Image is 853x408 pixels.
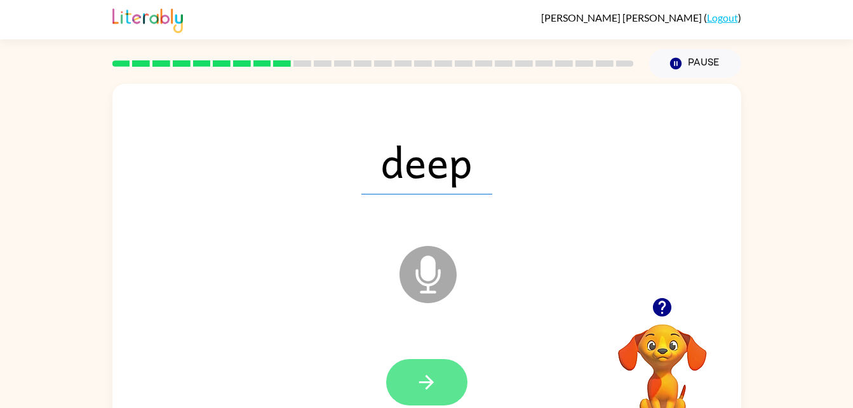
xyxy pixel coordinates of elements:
[707,11,738,24] a: Logout
[541,11,704,24] span: [PERSON_NAME] [PERSON_NAME]
[361,128,492,194] span: deep
[649,49,741,78] button: Pause
[541,11,741,24] div: ( )
[112,5,183,33] img: Literably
